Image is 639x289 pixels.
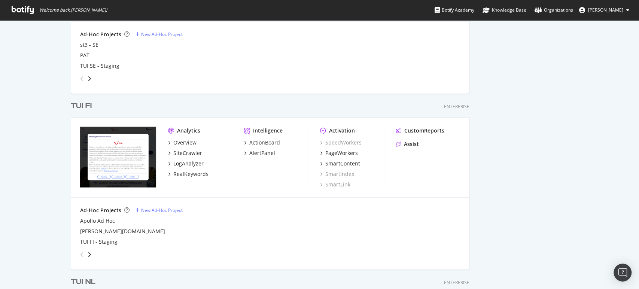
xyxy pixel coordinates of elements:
[396,140,419,148] a: Assist
[87,75,92,82] div: angle-right
[80,238,118,246] a: TUI FI - Staging
[325,160,360,167] div: SmartContent
[173,160,204,167] div: LogAnalyzer
[444,103,469,110] div: Enterprise
[80,62,119,70] a: TUI SE - Staging
[80,31,121,38] div: Ad-Hoc Projects
[396,127,444,134] a: CustomReports
[141,31,183,37] div: New Ad-Hoc Project
[77,73,87,85] div: angle-left
[320,149,358,157] a: PageWorkers
[404,140,419,148] div: Assist
[39,7,107,13] span: Welcome back, [PERSON_NAME] !
[71,277,95,288] div: TUI NL
[80,207,121,214] div: Ad-Hoc Projects
[168,160,204,167] a: LogAnalyzer
[136,207,183,213] a: New Ad-Hoc Project
[71,101,92,112] div: TUI FI
[77,249,87,261] div: angle-left
[173,139,197,146] div: Overview
[168,139,197,146] a: Overview
[588,7,623,13] span: Kristiina Halme
[173,149,202,157] div: SiteCrawler
[87,251,92,258] div: angle-right
[573,4,635,16] button: [PERSON_NAME]
[325,149,358,157] div: PageWorkers
[244,149,275,157] a: AlertPanel
[320,170,354,178] a: SmartIndex
[253,127,283,134] div: Intelligence
[444,279,469,286] div: Enterprise
[80,41,98,49] a: st3 - SE
[483,6,526,14] div: Knowledge Base
[80,127,156,188] img: tui.fi
[329,127,355,134] div: Activation
[249,139,280,146] div: ActionBoard
[614,264,632,282] div: Open Intercom Messenger
[535,6,573,14] div: Organizations
[80,52,89,59] a: PAT
[404,127,444,134] div: CustomReports
[320,181,350,188] a: SmartLink
[71,277,98,288] a: TUI NL
[141,207,183,213] div: New Ad-Hoc Project
[168,149,202,157] a: SiteCrawler
[80,217,115,225] a: Apollo Ad Hoc
[320,139,362,146] a: SpeedWorkers
[244,139,280,146] a: ActionBoard
[80,228,165,235] a: [PERSON_NAME][DOMAIN_NAME]
[320,160,360,167] a: SmartContent
[71,101,95,112] a: TUI FI
[249,149,275,157] div: AlertPanel
[177,127,200,134] div: Analytics
[435,6,474,14] div: Botify Academy
[168,170,209,178] a: RealKeywords
[173,170,209,178] div: RealKeywords
[136,31,183,37] a: New Ad-Hoc Project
